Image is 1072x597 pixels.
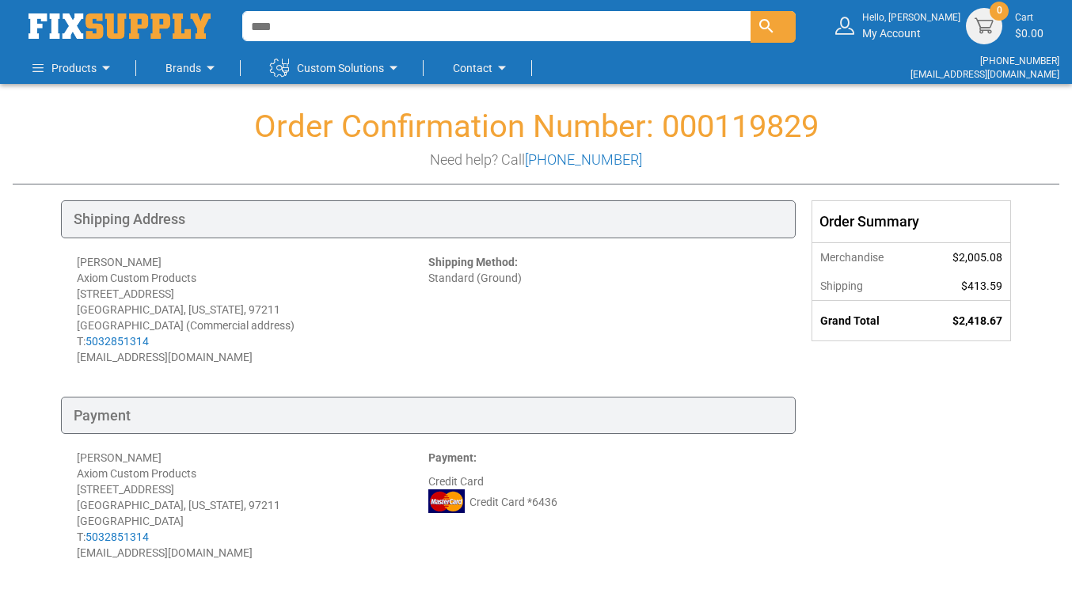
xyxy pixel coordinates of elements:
div: Credit Card [428,450,780,561]
div: Shipping Address [61,200,796,238]
span: $0.00 [1015,27,1043,40]
small: Cart [1015,11,1043,25]
th: Merchandise [812,242,921,272]
strong: Shipping Method: [428,256,518,268]
img: MC [428,489,465,513]
h3: Need help? Call [13,152,1059,168]
a: 5032851314 [86,530,149,543]
div: My Account [862,11,960,40]
h1: Order Confirmation Number: 000119829 [13,109,1059,144]
span: $2,418.67 [952,314,1002,327]
div: Payment [61,397,796,435]
a: [PHONE_NUMBER] [525,151,642,168]
div: [PERSON_NAME] Axiom Custom Products [STREET_ADDRESS] [GEOGRAPHIC_DATA], [US_STATE], 97211 [GEOGRA... [77,254,428,365]
a: Custom Solutions [270,52,403,84]
a: Brands [165,52,220,84]
img: Fix Industrial Supply [29,13,211,39]
a: store logo [29,13,211,39]
strong: Payment: [428,451,477,464]
span: 0 [997,4,1002,17]
a: [EMAIL_ADDRESS][DOMAIN_NAME] [910,69,1059,80]
span: Credit Card *6436 [469,494,557,510]
div: [PERSON_NAME] Axiom Custom Products [STREET_ADDRESS] [GEOGRAPHIC_DATA], [US_STATE], 97211 [GEOGRA... [77,450,428,561]
span: $2,005.08 [952,251,1002,264]
a: 5032851314 [86,335,149,348]
strong: Grand Total [820,314,880,327]
th: Shipping [812,272,921,301]
small: Hello, [PERSON_NAME] [862,11,960,25]
a: Contact [453,52,511,84]
span: $413.59 [961,279,1002,292]
a: [PHONE_NUMBER] [980,55,1059,67]
a: Products [32,52,116,84]
div: Standard (Ground) [428,254,780,365]
div: Order Summary [812,201,1010,242]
